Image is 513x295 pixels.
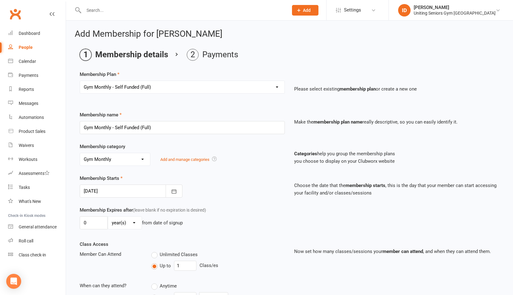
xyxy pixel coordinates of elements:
strong: member can attend [383,249,423,254]
a: Messages [8,96,66,110]
label: Membership Starts [80,175,123,182]
a: Automations [8,110,66,124]
li: Payments [187,49,238,61]
a: What's New [8,194,66,208]
a: Workouts [8,152,66,166]
p: Make the really descriptive, so you can easily identify it. [294,118,499,126]
div: Waivers [19,143,34,148]
div: People [19,45,33,50]
p: Now set how many classes/sessions your , and when they can attend them. [294,248,499,255]
div: Roll call [19,238,33,243]
a: Reports [8,82,66,96]
div: Workouts [19,157,37,162]
div: Reports [19,87,34,92]
div: What's New [19,199,41,204]
a: Roll call [8,234,66,248]
label: Membership category [80,143,125,150]
strong: Categories [294,151,317,157]
div: Dashboard [19,31,40,36]
input: Enter membership name [80,121,285,134]
button: Add [292,5,318,16]
a: People [8,40,66,54]
strong: membership plan [340,86,376,92]
label: Class Access [80,241,108,248]
a: Dashboard [8,26,66,40]
span: Up to [160,262,171,269]
label: Membership Expires after [80,206,206,214]
div: When can they attend? [75,282,147,289]
span: Add [303,8,311,13]
div: ID [398,4,411,16]
div: Automations [19,115,44,120]
a: Clubworx [7,6,23,22]
div: Open Intercom Messenger [6,274,21,289]
div: Class check-in [19,252,46,257]
a: Calendar [8,54,66,68]
div: Member Can Attend [75,251,147,258]
a: Assessments [8,166,66,180]
div: Tasks [19,185,30,190]
span: Anytime [160,282,177,289]
div: Class/es [151,261,285,271]
strong: membership starts [346,183,385,188]
div: Calendar [19,59,36,64]
a: Payments [8,68,66,82]
span: Unlimited Classes [160,251,198,257]
div: [PERSON_NAME] [414,5,496,10]
div: Payments [19,73,38,78]
a: Tasks [8,180,66,194]
a: General attendance kiosk mode [8,220,66,234]
p: Please select existing or create a new one [294,85,499,93]
a: Product Sales [8,124,66,138]
div: Product Sales [19,129,45,134]
div: from date of signup [142,219,183,227]
div: General attendance [19,224,57,229]
div: Uniting Seniors Gym [GEOGRAPHIC_DATA] [414,10,496,16]
strong: membership plan name [313,119,362,125]
span: (leave blank if no expiration is desired) [133,208,206,213]
a: Add and manage categories [160,157,209,162]
div: Assessments [19,171,49,176]
a: Class kiosk mode [8,248,66,262]
label: Membership Plan [80,71,120,78]
p: help you group the membership plans you choose to display on your Clubworx website [294,150,499,165]
input: Search... [82,6,284,15]
div: Messages [19,101,38,106]
h2: Add Membership for [PERSON_NAME] [75,29,504,39]
a: Waivers [8,138,66,152]
p: Choose the date that the , this is the day that your member can start accessing your facility and... [294,182,499,197]
span: Settings [344,3,361,17]
label: Membership name [80,111,122,119]
li: Membership details [80,49,168,61]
